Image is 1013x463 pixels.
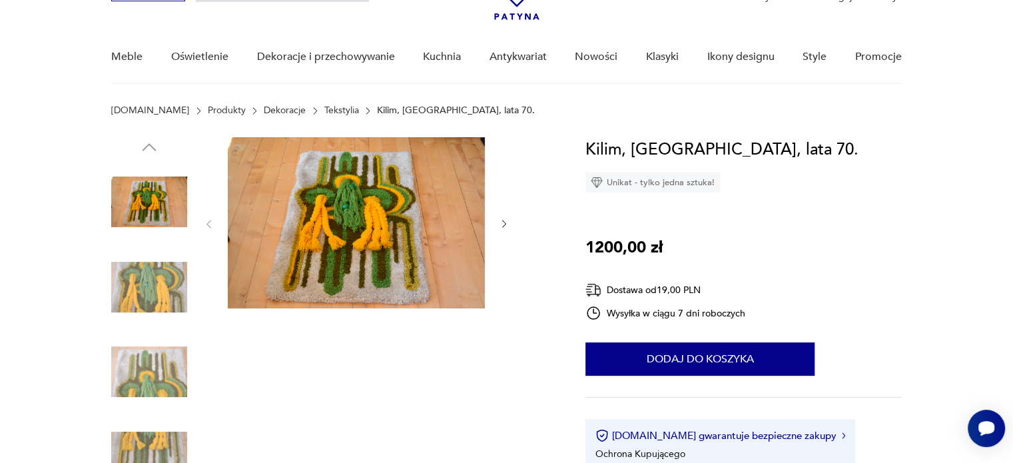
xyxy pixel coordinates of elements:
img: Zdjęcie produktu Kilim, Hiszpania, lata 70. [111,249,187,325]
a: Style [803,31,827,83]
a: Antykwariat [490,31,547,83]
img: Ikona strzałki w prawo [842,432,846,439]
img: Zdjęcie produktu Kilim, Hiszpania, lata 70. [111,164,187,240]
a: Oświetlenie [171,31,228,83]
div: Wysyłka w ciągu 7 dni roboczych [585,305,745,321]
button: [DOMAIN_NAME] gwarantuje bezpieczne zakupy [595,429,845,442]
img: Zdjęcie produktu Kilim, Hiszpania, lata 70. [228,137,485,308]
li: Ochrona Kupującego [595,448,685,460]
div: Unikat - tylko jedna sztuka! [585,173,720,193]
button: Dodaj do koszyka [585,342,815,376]
a: Nowości [575,31,617,83]
img: Ikona certyfikatu [595,429,609,442]
a: Ikony designu [707,31,774,83]
img: Zdjęcie produktu Kilim, Hiszpania, lata 70. [111,334,187,410]
a: Dekoracje i przechowywanie [256,31,394,83]
a: [DOMAIN_NAME] [111,105,189,116]
img: Ikona dostawy [585,282,601,298]
iframe: Smartsupp widget button [968,410,1005,447]
a: Produkty [208,105,246,116]
a: Klasyki [646,31,679,83]
img: Ikona diamentu [591,177,603,189]
a: Dekoracje [264,105,306,116]
h1: Kilim, [GEOGRAPHIC_DATA], lata 70. [585,137,858,163]
p: 1200,00 zł [585,235,663,260]
a: Promocje [855,31,902,83]
div: Dostawa od 19,00 PLN [585,282,745,298]
p: Kilim, [GEOGRAPHIC_DATA], lata 70. [377,105,535,116]
a: Kuchnia [423,31,461,83]
a: Meble [111,31,143,83]
a: Tekstylia [324,105,359,116]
